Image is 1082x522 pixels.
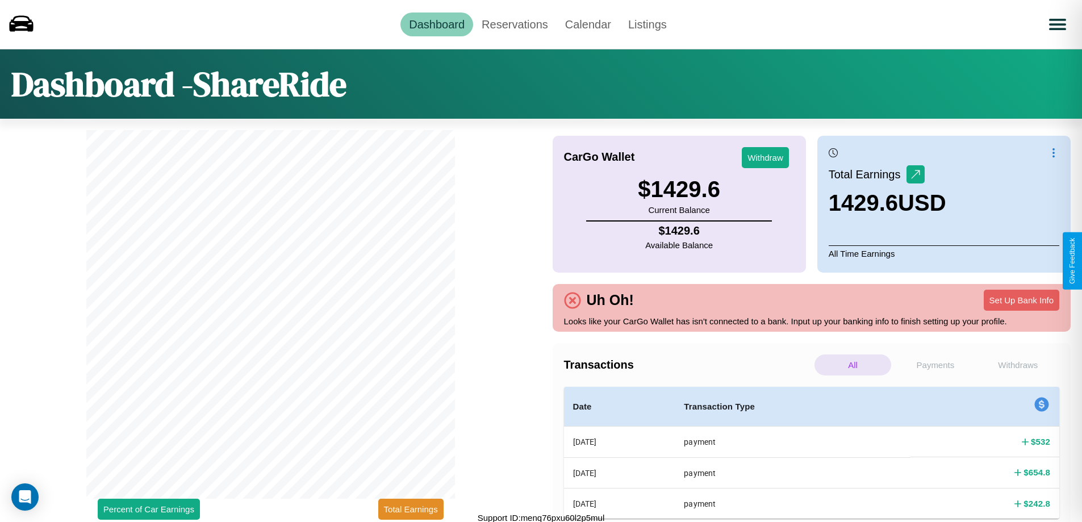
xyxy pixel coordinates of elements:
p: Current Balance [638,202,720,218]
p: Looks like your CarGo Wallet has isn't connected to a bank. Input up your banking info to finish ... [564,314,1060,329]
p: Payments [897,354,974,375]
div: Open Intercom Messenger [11,483,39,511]
h4: Transactions [564,358,812,371]
th: [DATE] [564,488,675,519]
h4: $ 1429.6 [645,224,713,237]
h1: Dashboard - ShareRide [11,61,346,107]
button: Percent of Car Earnings [98,499,200,520]
a: Reservations [473,12,557,36]
table: simple table [564,387,1060,519]
p: All [814,354,891,375]
p: All Time Earnings [829,245,1059,261]
h4: Date [573,400,666,414]
h4: Uh Oh! [581,292,640,308]
button: Open menu [1042,9,1073,40]
button: Set Up Bank Info [984,290,1059,311]
th: payment [675,427,910,458]
th: payment [675,488,910,519]
button: Withdraw [742,147,789,168]
button: Total Earnings [378,499,444,520]
th: payment [675,457,910,488]
h3: 1429.6 USD [829,190,946,216]
h4: $ 654.8 [1023,466,1050,478]
h4: $ 242.8 [1023,498,1050,510]
h4: CarGo Wallet [564,151,635,164]
p: Available Balance [645,237,713,253]
a: Calendar [557,12,620,36]
h4: Transaction Type [684,400,901,414]
h4: $ 532 [1031,436,1050,448]
a: Listings [620,12,675,36]
th: [DATE] [564,457,675,488]
th: [DATE] [564,427,675,458]
div: Give Feedback [1068,238,1076,284]
p: Total Earnings [829,164,906,185]
h3: $ 1429.6 [638,177,720,202]
p: Withdraws [980,354,1056,375]
a: Dashboard [400,12,473,36]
